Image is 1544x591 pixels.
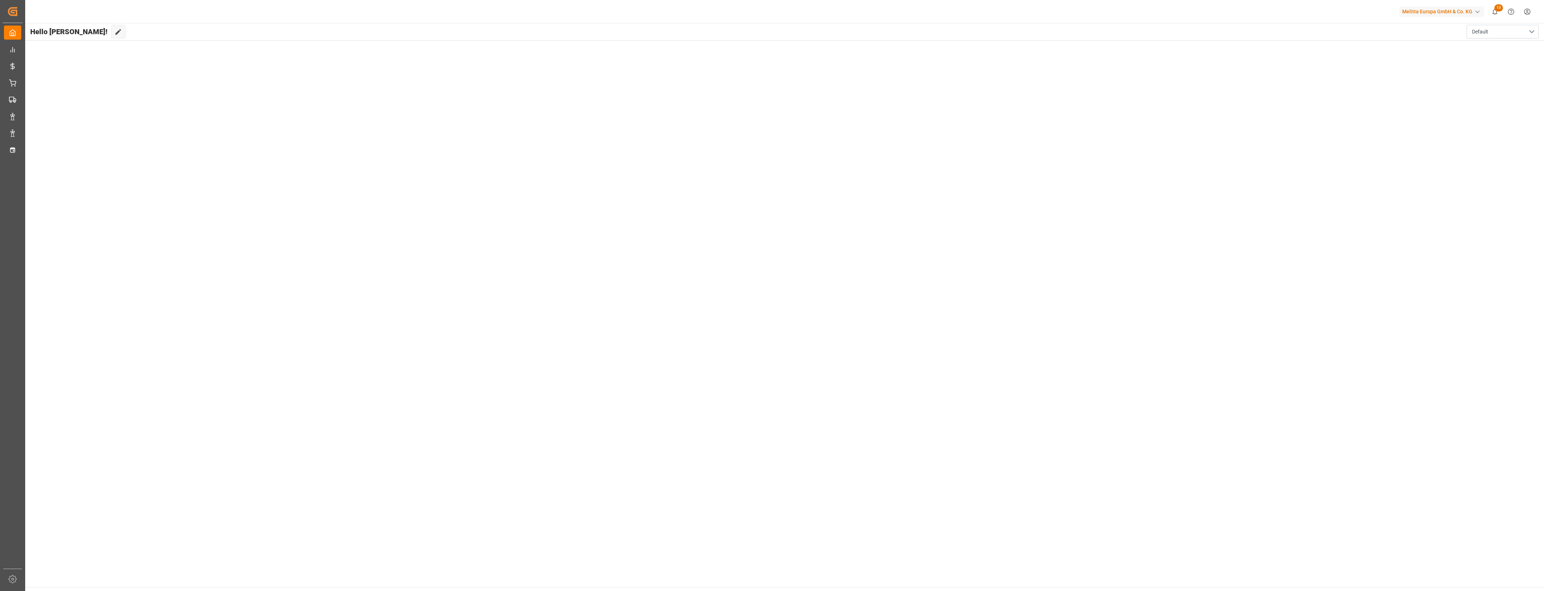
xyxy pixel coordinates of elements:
[30,25,108,39] span: Hello [PERSON_NAME]!
[1399,6,1484,17] div: Melitta Europa GmbH & Co. KG
[1467,25,1539,39] button: open menu
[1472,28,1488,36] span: Default
[1399,5,1487,18] button: Melitta Europa GmbH & Co. KG
[1503,4,1519,20] button: Help Center
[1487,4,1503,20] button: show 13 new notifications
[1494,4,1503,12] span: 13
